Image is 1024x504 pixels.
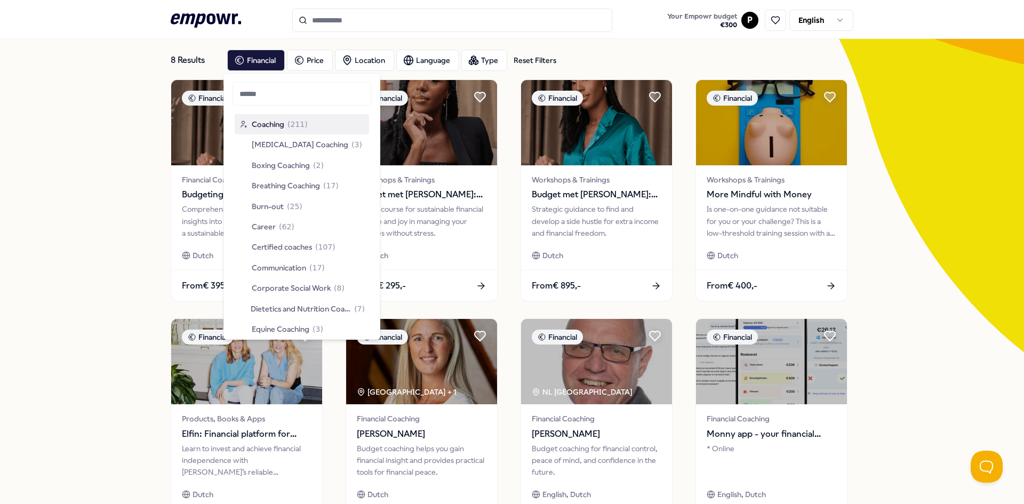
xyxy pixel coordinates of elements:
div: Financial [357,330,408,345]
span: Dietetics and Nutrition Coaching [251,303,351,315]
button: P [741,12,758,29]
div: Online course for sustainable financial change and joy in managing your finances without stress. [357,203,486,239]
div: Financial [707,91,758,106]
a: package imageFinancialFinancial CoachingBudgeting with [PERSON_NAME]: ConsultationComprehensive c... [171,79,323,301]
div: * Online [707,443,836,478]
button: Price [287,50,333,71]
span: English, Dutch [542,489,591,500]
div: Strategic guidance to find and develop a side hustle for extra income and financial freedom. [532,203,661,239]
span: Dutch [193,250,213,261]
img: package image [696,80,847,165]
span: ( 7 ) [354,303,365,315]
button: Type [461,50,507,71]
span: ( 25 ) [287,201,302,212]
iframe: Help Scout Beacon - Open [971,451,1003,483]
img: package image [171,80,322,165]
span: ( 2 ) [313,159,324,171]
span: More Mindful with Money [707,188,836,202]
span: ( 3 ) [313,323,323,335]
div: Is one-on-one guidance not suitable for you or your challenge? This is a low-threshold training s... [707,203,836,239]
span: [PERSON_NAME] [357,427,486,441]
div: NL [GEOGRAPHIC_DATA] [532,386,634,398]
span: Dutch [717,250,738,261]
span: Corporate Social Work [252,282,331,294]
span: Workshops & Trainings [707,174,836,186]
span: Breathing Coaching [252,180,320,191]
span: Financial Coaching [532,413,661,425]
span: Monny app - your financial assistent [707,427,836,441]
input: Search for products, categories or subcategories [292,9,612,32]
span: Workshops & Trainings [357,174,486,186]
img: package image [521,319,672,404]
div: Budget coaching for financial control, peace of mind, and confidence in the future. [532,443,661,478]
span: From € 895,- [532,279,581,293]
img: package image [696,319,847,404]
span: Your Empowr budget [667,12,737,21]
img: package image [346,319,497,404]
span: ( 3 ) [351,139,362,150]
span: Elfin: Financial platform for women [182,427,311,441]
a: package imageFinancialWorkshops & TrainingsBudget met [PERSON_NAME]: Side Hustle StrategieStrateg... [521,79,673,301]
img: package image [346,80,497,165]
div: Financial [532,91,583,106]
span: Financial Coaching [707,413,836,425]
button: Financial [227,50,285,71]
span: [MEDICAL_DATA] Coaching [252,139,348,150]
div: [GEOGRAPHIC_DATA] + 1 [357,386,457,398]
span: Certified coaches [252,241,312,253]
div: Learn to invest and achieve financial independence with [PERSON_NAME]’s reliable knowledge and to... [182,443,311,478]
button: Language [396,50,459,71]
div: Suggestions [233,112,371,334]
img: package image [171,319,322,404]
span: From € 400,- [707,279,757,293]
a: package imageFinancialWorkshops & TrainingsBudget met [PERSON_NAME]: Upgrade Your Finances!Online... [346,79,498,301]
div: Financial [532,330,583,345]
span: Financial Coaching [357,413,486,425]
span: ( 17 ) [309,262,325,274]
span: [PERSON_NAME] [532,427,661,441]
span: Equine Coaching [252,323,309,335]
div: Comprehensive consultation to gain insights into your finances and achieve a sustainable financia... [182,203,311,239]
div: 8 Results [171,50,219,71]
span: ( 107 ) [315,241,335,253]
span: Dutch [542,250,563,261]
button: Location [335,50,394,71]
span: ( 211 ) [287,118,308,130]
span: Budget met [PERSON_NAME]: Upgrade Your Finances! [357,188,486,202]
span: Budget met [PERSON_NAME]: Side Hustle Strategie [532,188,661,202]
div: Financial [357,91,408,106]
div: Financial [182,91,233,106]
span: ( 8 ) [334,282,345,294]
img: package image [521,80,672,165]
div: Financial [182,330,233,345]
a: Your Empowr budget€300 [663,9,741,31]
div: Budget coaching helps you gain financial insight and provides practical tools for financial peace. [357,443,486,478]
span: English, Dutch [717,489,766,500]
span: € 300 [667,21,737,29]
span: ( 17 ) [323,180,339,191]
span: ( 62 ) [279,221,294,233]
div: Financial [707,330,758,345]
span: Dutch [193,489,213,500]
span: Burn-out [252,201,284,212]
span: Career [252,221,276,233]
span: Communication [252,262,306,274]
span: Dutch [367,489,388,500]
span: From € 295,- [357,279,406,293]
a: package imageFinancialWorkshops & TrainingsMore Mindful with MoneyIs one-on-one guidance not suit... [695,79,847,301]
span: Workshops & Trainings [532,174,661,186]
span: Boxing Coaching [252,159,310,171]
span: From € 395,- [182,279,231,293]
div: Reset Filters [514,54,556,66]
span: Coaching [252,118,284,130]
span: Budgeting with [PERSON_NAME]: Consultation [182,188,311,202]
span: Products, Books & Apps [182,413,311,425]
span: Financial Coaching [182,174,311,186]
button: Your Empowr budget€300 [665,10,739,31]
